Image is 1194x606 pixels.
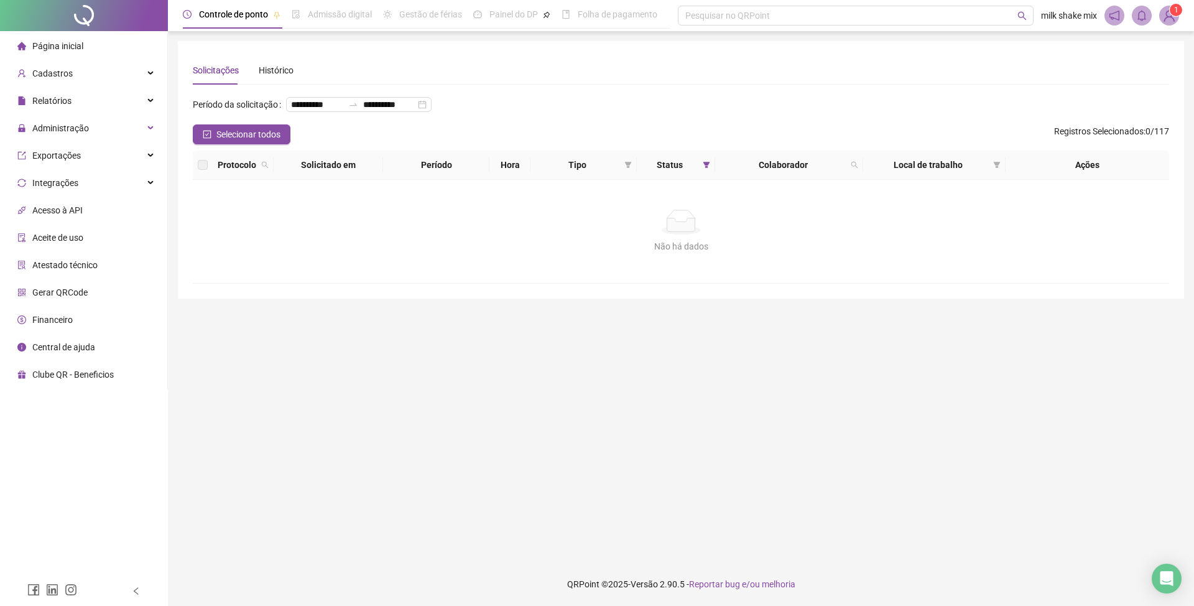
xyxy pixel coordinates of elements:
[1054,124,1169,144] span: : 0 / 117
[273,11,280,19] span: pushpin
[720,158,846,172] span: Colaborador
[642,158,698,172] span: Status
[17,179,26,187] span: sync
[292,10,300,19] span: file-done
[17,315,26,324] span: dollar
[203,130,211,139] span: check-square
[700,156,713,174] span: filter
[308,9,372,19] span: Admissão digital
[1170,4,1182,16] sup: Atualize o seu contato no menu Meus Dados
[348,100,358,110] span: to
[32,123,89,133] span: Administração
[17,261,26,269] span: solution
[259,156,271,174] span: search
[17,233,26,242] span: audit
[1041,9,1097,22] span: milk shake mix
[132,587,141,595] span: left
[383,10,392,19] span: sun
[17,124,26,133] span: lock
[216,128,280,141] span: Selecionar todos
[1174,6,1178,14] span: 1
[32,68,73,78] span: Cadastros
[193,95,286,114] label: Período da solicitação
[689,579,795,589] span: Reportar bug e/ou melhoria
[703,161,710,169] span: filter
[32,96,72,106] span: Relatórios
[32,370,114,380] span: Clube QR - Beneficios
[562,10,570,19] span: book
[218,158,256,172] span: Protocolo
[17,343,26,352] span: info-circle
[624,161,632,169] span: filter
[193,124,290,144] button: Selecionar todos
[274,151,383,180] th: Solicitado em
[261,161,269,169] span: search
[851,161,858,169] span: search
[32,287,88,297] span: Gerar QRCode
[17,288,26,297] span: qrcode
[473,10,482,19] span: dashboard
[17,151,26,160] span: export
[848,156,861,174] span: search
[208,240,1154,253] div: Não há dados
[1017,11,1027,21] span: search
[32,151,81,161] span: Exportações
[1054,126,1144,136] span: Registros Selecionados
[183,10,192,19] span: clock-circle
[46,584,58,596] span: linkedin
[17,206,26,215] span: api
[631,579,658,589] span: Versão
[32,233,83,243] span: Aceite de uso
[17,69,26,78] span: user-add
[1109,10,1120,21] span: notification
[543,11,550,19] span: pushpin
[489,151,530,180] th: Hora
[32,315,73,325] span: Financeiro
[348,100,358,110] span: swap-right
[1152,564,1182,594] div: Open Intercom Messenger
[489,9,538,19] span: Painel do DP
[868,158,988,172] span: Local de trabalho
[17,42,26,50] span: home
[1160,6,1178,25] img: 12208
[32,178,78,188] span: Integrações
[993,161,1001,169] span: filter
[622,156,634,174] span: filter
[32,205,83,215] span: Acesso à API
[17,96,26,105] span: file
[17,370,26,379] span: gift
[399,9,462,19] span: Gestão de férias
[32,260,98,270] span: Atestado técnico
[259,63,294,77] div: Histórico
[168,562,1194,606] footer: QRPoint © 2025 - 2.90.5 -
[535,158,619,172] span: Tipo
[27,584,40,596] span: facebook
[1011,158,1164,172] div: Ações
[578,9,657,19] span: Folha de pagamento
[199,9,268,19] span: Controle de ponto
[32,41,83,51] span: Página inicial
[193,63,239,77] div: Solicitações
[32,342,95,352] span: Central de ajuda
[991,156,1003,174] span: filter
[1136,10,1147,21] span: bell
[383,151,489,180] th: Período
[65,584,77,596] span: instagram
